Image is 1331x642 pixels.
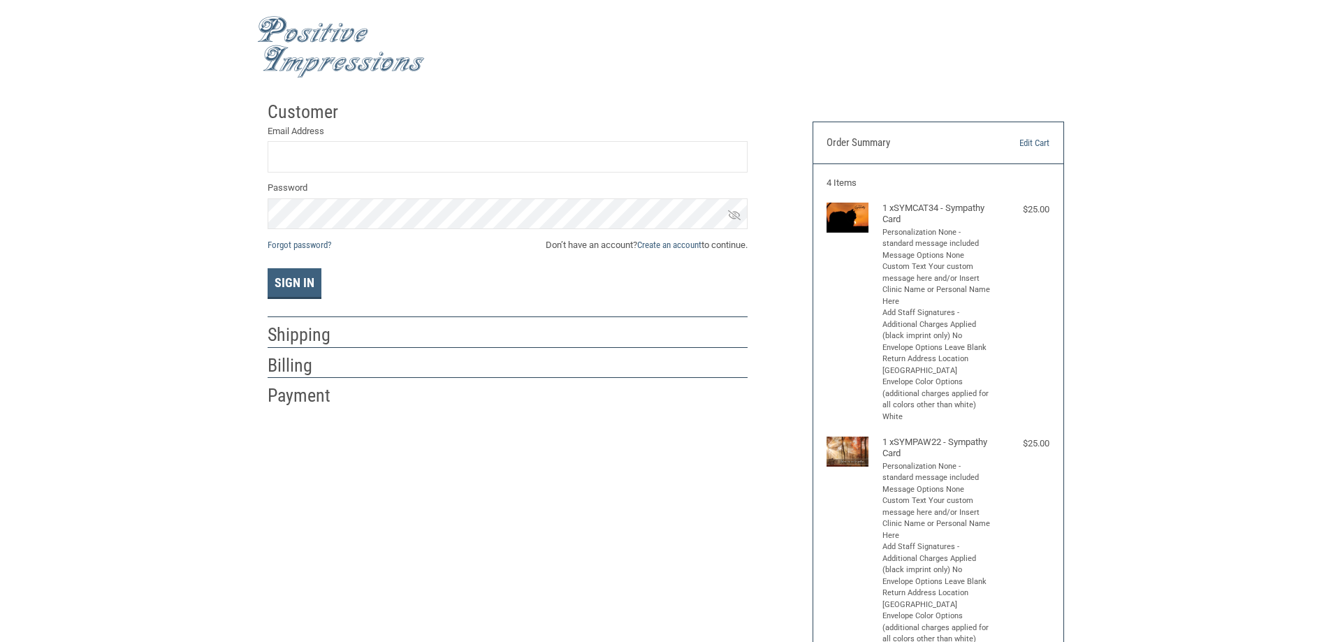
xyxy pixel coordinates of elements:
[882,342,991,354] li: Envelope Options Leave Blank
[882,261,991,307] li: Custom Text Your custom message here and/or Insert Clinic Name or Personal Name Here
[268,384,349,407] h2: Payment
[994,203,1049,217] div: $25.00
[882,377,991,423] li: Envelope Color Options (additional charges applied for all colors other than white) White
[268,101,349,124] h2: Customer
[268,268,321,299] button: Sign In
[268,124,748,138] label: Email Address
[882,576,991,588] li: Envelope Options Leave Blank
[882,437,991,460] h4: 1 x SYMPAW22 - Sympathy Card
[257,16,425,78] img: Positive Impressions
[827,136,978,150] h3: Order Summary
[268,354,349,377] h2: Billing
[827,177,1049,189] h3: 4 Items
[978,136,1049,150] a: Edit Cart
[268,181,748,195] label: Password
[882,307,991,342] li: Add Staff Signatures - Additional Charges Applied (black imprint only) No
[637,240,701,250] a: Create an account
[994,437,1049,451] div: $25.00
[882,484,991,496] li: Message Options None
[268,323,349,346] h2: Shipping
[882,541,991,576] li: Add Staff Signatures - Additional Charges Applied (black imprint only) No
[882,353,991,377] li: Return Address Location [GEOGRAPHIC_DATA]
[268,240,331,250] a: Forgot password?
[882,495,991,541] li: Custom Text Your custom message here and/or Insert Clinic Name or Personal Name Here
[882,461,991,484] li: Personalization None - standard message included
[546,238,748,252] span: Don’t have an account? to continue.
[882,227,991,250] li: Personalization None - standard message included
[882,203,991,226] h4: 1 x SYMCAT34 - Sympathy Card
[882,250,991,262] li: Message Options None
[882,588,991,611] li: Return Address Location [GEOGRAPHIC_DATA]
